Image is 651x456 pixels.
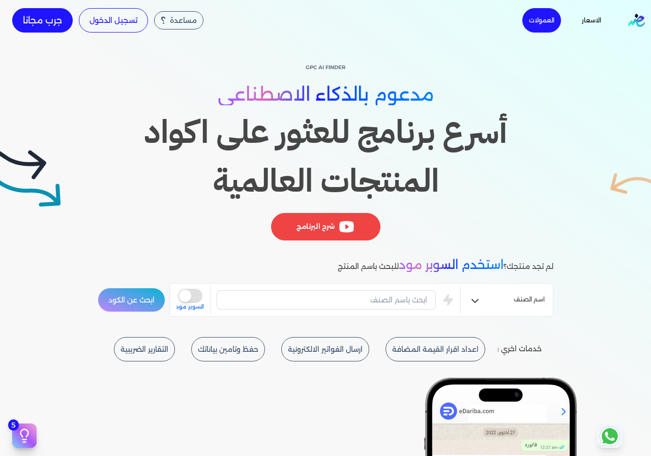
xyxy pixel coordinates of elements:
[79,8,148,33] a: تسجيل الدخول
[461,291,553,311] button: اسم الصنف
[98,288,165,312] button: ابحث عن الكود
[522,8,561,33] a: العمولات
[399,257,504,272] span: استخدم السوبر مود
[12,423,37,448] button: 5
[8,419,19,431] span: 5
[98,61,553,74] p: GPC AI Finder
[338,258,553,273] p: لم تجد منتجك؟ للبحث باسم المنتج
[191,337,265,361] button: حفظ وتامين بياناتك
[98,108,553,205] h1: أسرع برنامج للعثور على اكواد المنتجات العالمية
[271,213,380,240] div: شرح البرنامج
[386,337,485,361] button: اعداد اقرار القيمة المضافة
[217,290,436,310] input: ابحث باسم الصنف
[170,17,197,24] span: مساعدة
[176,303,204,311] span: السوبر مود
[281,337,369,361] button: ارسال الفواتير الالكترونية
[514,295,545,307] span: اسم الصنف
[218,83,434,105] span: مدعوم بالذكاء الاصطناعي
[154,11,203,29] div: مساعدة
[497,343,542,356] p: خدمات اخري :
[12,8,73,33] a: جرب مجانا
[628,14,645,26] img: logo
[567,14,616,27] a: الاسعار
[114,337,175,361] button: التقارير الضريبية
